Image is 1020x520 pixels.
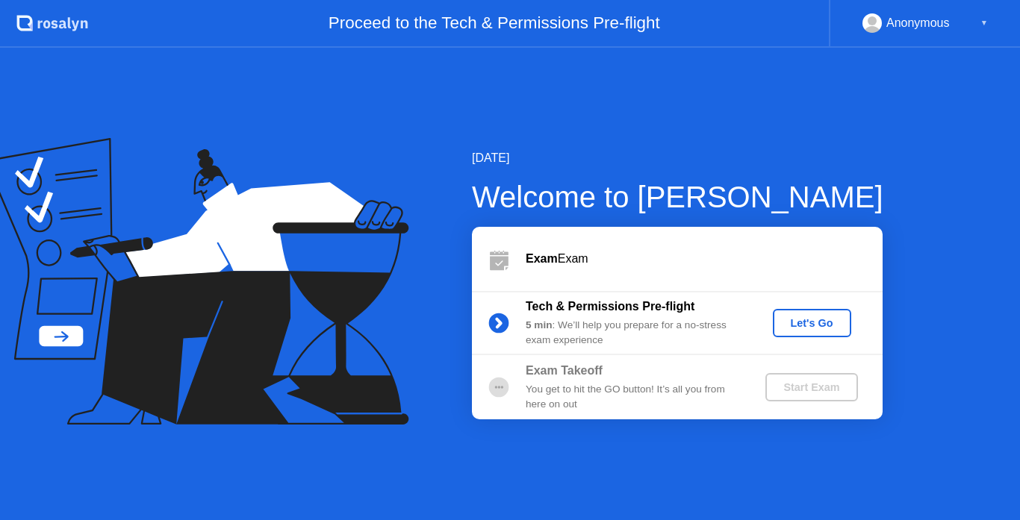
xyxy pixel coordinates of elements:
[526,364,603,377] b: Exam Takeoff
[526,318,741,348] div: : We’ll help you prepare for a no-stress exam experience
[886,13,950,33] div: Anonymous
[526,300,694,313] b: Tech & Permissions Pre-flight
[472,149,883,167] div: [DATE]
[526,319,553,331] b: 5 min
[771,381,851,393] div: Start Exam
[526,382,741,413] div: You get to hit the GO button! It’s all you from here on out
[765,373,857,401] button: Start Exam
[773,309,851,337] button: Let's Go
[472,175,883,219] div: Welcome to [PERSON_NAME]
[526,252,558,265] b: Exam
[980,13,988,33] div: ▼
[526,250,883,268] div: Exam
[779,317,845,329] div: Let's Go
